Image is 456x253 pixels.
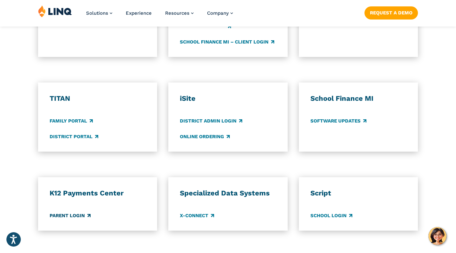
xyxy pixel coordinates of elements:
h3: TITAN [50,94,146,103]
nav: Button Navigation [364,5,418,19]
h3: Specialized Data Systems [180,189,276,198]
a: Online Ordering [180,133,230,140]
a: Request a Demo [364,6,418,19]
span: Solutions [86,10,108,16]
a: Solutions [86,10,112,16]
a: Software Updates [310,117,366,124]
span: Company [207,10,229,16]
a: Experience [126,10,152,16]
a: School Login [310,212,352,219]
a: Family Portal [50,117,93,124]
h3: iSite [180,94,276,103]
a: District Admin Login [180,117,242,124]
a: District Portal [50,133,98,140]
a: Resources [165,10,194,16]
a: Company [207,10,233,16]
h3: K12 Payments Center [50,189,146,198]
h3: School Finance MI [310,94,407,103]
h3: Script [310,189,407,198]
a: Parent Login [50,212,91,219]
span: Resources [165,10,189,16]
nav: Primary Navigation [86,5,233,26]
a: X-Connect [180,212,214,219]
a: School Finance MI – Client Login [180,38,274,45]
button: Hello, have a question? Let’s chat. [428,227,446,245]
img: LINQ | K‑12 Software [38,5,72,17]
